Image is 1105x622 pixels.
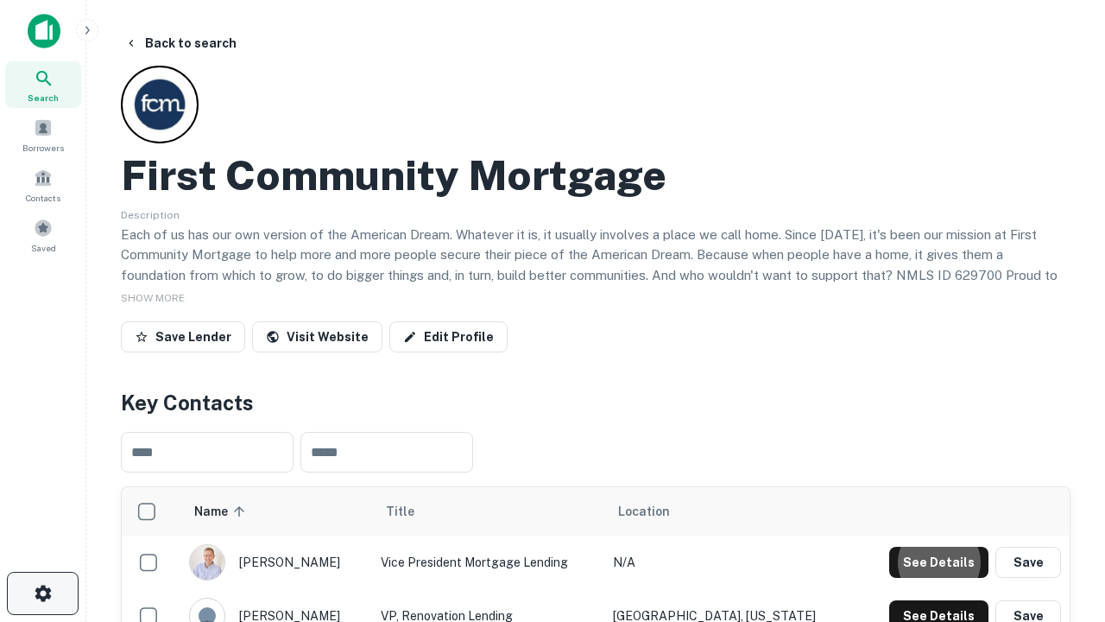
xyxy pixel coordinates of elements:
[121,209,180,221] span: Description
[372,487,604,536] th: Title
[252,321,382,352] a: Visit Website
[889,547,988,578] button: See Details
[189,544,363,581] div: [PERSON_NAME]
[121,387,1070,418] h4: Key Contacts
[26,191,60,205] span: Contacts
[5,212,81,258] a: Saved
[5,61,81,108] a: Search
[389,321,508,352] a: Edit Profile
[28,91,59,105] span: Search
[995,547,1061,578] button: Save
[618,501,670,522] span: Location
[194,501,250,522] span: Name
[1019,428,1105,511] iframe: Chat Widget
[190,545,224,580] img: 1520878720083
[121,321,245,352] button: Save Lender
[5,111,81,158] a: Borrowers
[5,162,81,208] a: Contacts
[121,292,185,304] span: SHOW MORE
[121,150,666,200] h2: First Community Mortgage
[372,536,604,589] td: Vice President Mortgage Lending
[180,487,372,536] th: Name
[121,225,1070,306] p: Each of us has our own version of the American Dream. Whatever it is, it usually involves a place...
[31,241,56,255] span: Saved
[28,14,60,48] img: capitalize-icon.png
[604,536,855,589] td: N/A
[22,141,64,155] span: Borrowers
[117,28,243,59] button: Back to search
[386,501,437,522] span: Title
[604,487,855,536] th: Location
